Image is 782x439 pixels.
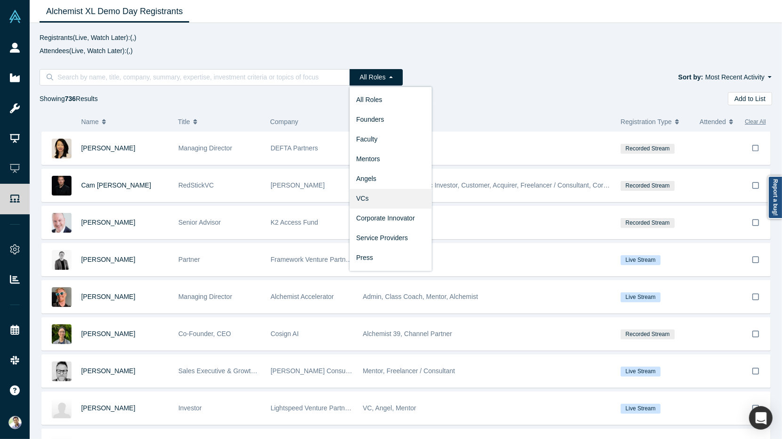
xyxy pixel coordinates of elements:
[81,256,136,263] a: [PERSON_NAME]
[40,0,189,23] a: Alchemist XL Demo Day Registrants
[621,404,661,414] span: Live Stream
[40,47,69,55] strong: Attendees
[741,281,770,313] button: Bookmark
[678,73,703,81] strong: Sort by:
[65,95,76,102] strong: 736
[271,256,355,263] span: Framework Venture Partners
[621,255,661,265] span: Live Stream
[363,293,478,300] span: Admin, Class Coach, Mentor, Alchemist
[178,293,232,300] span: Managing Director
[741,169,770,202] button: Bookmark
[52,176,72,196] img: Cam Crowder's Profile Image
[8,10,22,23] img: Alchemist Vault Logo
[350,188,432,208] a: VCs
[621,112,672,132] span: Registration Type
[271,367,358,375] span: [PERSON_NAME] Consulting
[52,139,72,158] img: Kyoko Watanabe's Profile Image
[52,287,72,307] img: Laurent Rains's Profile Image
[350,149,432,169] a: Mentors
[81,144,136,152] a: [PERSON_NAME]
[40,34,73,41] strong: Registrants
[52,250,72,270] img: Peter Misek's Profile Image
[363,404,416,412] span: VC, Angel, Mentor
[52,324,72,344] img: Will Xie's Profile Image
[178,112,190,132] span: Title
[700,112,726,132] span: Attended
[52,213,72,233] img: Jeff Brittain's Profile Image
[741,132,770,165] button: Bookmark
[363,367,455,375] span: Mentor, Freelancer / Consultant
[178,181,214,189] span: RedStickVC
[178,256,200,263] span: Partner
[350,228,432,248] a: Service Providers
[178,367,277,375] span: Sales Executive & Growth Leader
[65,95,98,102] span: Results
[741,392,770,424] button: Bookmark
[40,33,772,43] p: (Live, Watch Later): ( , )
[271,144,318,152] span: DEFTA Partners
[81,367,136,375] a: [PERSON_NAME]
[741,355,770,387] button: Bookmark
[40,92,98,105] div: Showing
[621,112,690,132] button: Registration Type
[81,404,136,412] a: [PERSON_NAME]
[81,293,136,300] a: [PERSON_NAME]
[52,361,72,381] img: Patrick Westgate's Profile Image
[178,144,232,152] span: Managing Director
[81,330,136,337] a: [PERSON_NAME]
[178,404,202,412] span: Investor
[178,112,260,132] button: Title
[40,46,772,56] p: (Live, Watch Later): ( , )
[271,330,299,337] span: Cosign AI
[350,129,432,149] a: Faculty
[350,169,432,188] a: Angels
[768,176,782,219] a: Report a bug!
[270,118,298,125] span: Company
[728,92,772,105] button: Add to List
[81,181,152,189] a: Cam [PERSON_NAME]
[621,367,661,376] span: Live Stream
[621,144,675,154] span: Recorded Stream
[271,404,354,412] span: Lightspeed Venture Partners
[271,219,318,226] span: K2 Access Fund
[363,181,679,189] span: Mentor, Angel, Strategic Investor, Customer, Acquirer, Freelancer / Consultant, Corporate Innovat...
[52,399,72,418] img: Christina Tan's Profile Image
[178,219,221,226] span: Senior Advisor
[8,416,22,429] img: Ravi Belani's Account
[621,329,675,339] span: Recorded Stream
[363,330,452,337] span: Alchemist 39, Channel Partner
[741,318,770,350] button: Bookmark
[56,71,340,83] input: Search by name, title, company, summary, expertise, investment criteria or topics of focus
[350,208,432,228] a: Corporate Innovator
[621,218,675,228] span: Recorded Stream
[350,248,432,267] a: Press
[350,69,402,86] button: All Roles
[741,243,770,276] button: Bookmark
[81,219,136,226] a: [PERSON_NAME]
[178,330,231,337] span: Co-Founder, CEO
[700,112,736,132] button: Attended
[621,181,675,191] span: Recorded Stream
[705,72,772,83] button: Most Recent Activity
[350,110,432,129] a: Founders
[271,293,334,300] span: Alchemist Accelerator
[741,206,770,239] button: Bookmark
[81,112,99,132] span: Name
[81,112,168,132] button: Name
[621,292,661,302] span: Live Stream
[745,112,766,132] button: Clear All
[271,181,325,189] span: [PERSON_NAME]
[350,90,432,110] a: All Roles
